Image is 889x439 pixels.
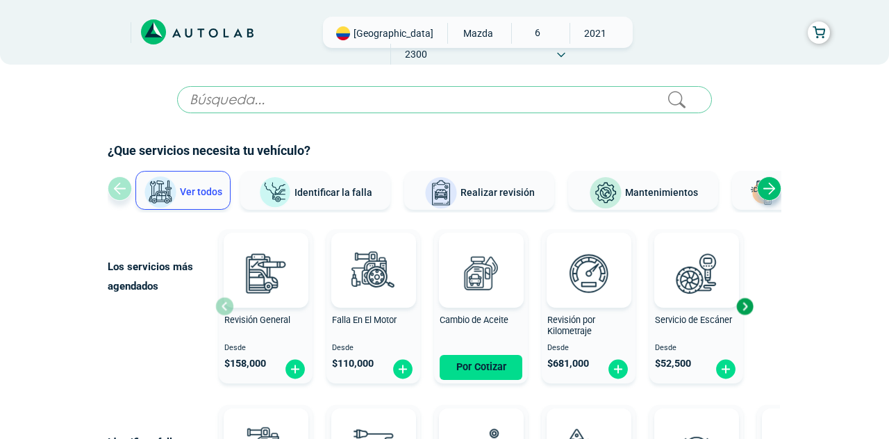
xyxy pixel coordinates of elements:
span: MAZDA [454,23,503,44]
span: $ 52,500 [655,358,691,370]
span: Ver todos [180,186,222,197]
img: AD0BCuuxAAAAAElFTkSuQmCC [353,235,394,277]
span: [GEOGRAPHIC_DATA] [354,26,433,40]
span: 2300 [391,44,440,65]
button: Realizar revisión [404,171,554,210]
img: Identificar la falla [258,176,292,209]
button: Ver todos [135,171,231,210]
button: Revisión General Desde $158,000 [219,229,313,383]
span: Desde [332,344,415,353]
button: Cambio de Aceite Por Cotizar [434,229,528,383]
img: fi_plus-circle2.svg [284,358,306,380]
img: cambio_de_aceite-v3.svg [450,242,511,304]
span: $ 681,000 [547,358,589,370]
span: Mantenimientos [625,187,698,198]
span: Revisión por Kilometraje [547,315,595,337]
span: Realizar revisión [460,187,535,198]
span: Desde [655,344,738,353]
div: Next slide [734,296,755,317]
button: Revisión por Kilometraje Desde $681,000 [542,229,635,383]
img: fi_plus-circle2.svg [392,358,414,380]
button: Mantenimientos [568,171,718,210]
img: AD0BCuuxAAAAAElFTkSuQmCC [676,235,717,277]
h2: ¿Que servicios necesita tu vehículo? [108,142,781,160]
span: Cambio de Aceite [440,315,508,325]
img: fi_plus-circle2.svg [715,358,737,380]
button: Falla En El Motor Desde $110,000 [326,229,420,383]
span: 6 [512,23,561,42]
button: Servicio de Escáner Desde $52,500 [649,229,743,383]
span: Desde [224,344,307,353]
span: Identificar la falla [294,186,372,197]
button: Identificar la falla [240,171,390,210]
img: Ver todos [144,176,177,209]
img: revision_general-v3.svg [235,242,296,304]
span: Desde [547,344,630,353]
img: Realizar revisión [424,176,458,210]
img: diagnostic_engine-v3.svg [342,242,404,304]
img: Flag of COLOMBIA [336,26,350,40]
span: 2021 [570,23,620,44]
img: AD0BCuuxAAAAAElFTkSuQmCC [460,235,502,277]
img: Mantenimientos [589,176,622,210]
button: Por Cotizar [440,355,522,380]
span: Servicio de Escáner [655,315,732,325]
img: Latonería y Pintura [747,176,780,210]
span: Revisión General [224,315,290,325]
img: escaner-v3.svg [665,242,726,304]
span: $ 158,000 [224,358,266,370]
img: fi_plus-circle2.svg [607,358,629,380]
span: Falla En El Motor [332,315,397,325]
span: $ 110,000 [332,358,374,370]
img: AD0BCuuxAAAAAElFTkSuQmCC [568,235,610,277]
img: AD0BCuuxAAAAAElFTkSuQmCC [245,235,287,277]
img: revision_por_kilometraje-v3.svg [558,242,619,304]
div: Next slide [757,176,781,201]
input: Búsqueda... [177,86,712,113]
p: Los servicios más agendados [108,257,215,296]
